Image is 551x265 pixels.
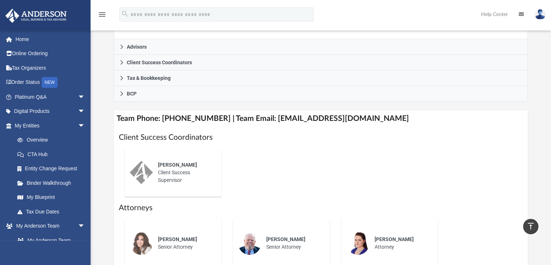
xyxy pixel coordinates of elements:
a: Tax Organizers [5,61,96,75]
a: Home [5,32,96,46]
a: My Anderson Team [10,233,89,248]
a: Entity Change Request [10,162,96,176]
a: Digital Productsarrow_drop_down [5,104,96,119]
span: arrow_drop_down [78,90,92,105]
span: [PERSON_NAME] [266,236,305,242]
a: CTA Hub [10,147,96,162]
div: Client Success Supervisor [153,156,216,189]
i: search [121,10,129,18]
div: NEW [42,77,58,88]
a: menu [98,14,107,19]
i: vertical_align_top [526,222,535,231]
span: Client Success Coordinators [127,60,192,65]
h4: Team Phone: [PHONE_NUMBER] | Team Email: [EMAIL_ADDRESS][DOMAIN_NAME] [114,110,528,127]
div: Attorney [370,231,433,256]
span: arrow_drop_down [78,219,92,234]
a: Platinum Q&Aarrow_drop_down [5,90,96,104]
span: arrow_drop_down [78,104,92,119]
img: Anderson Advisors Platinum Portal [3,9,69,23]
img: thumbnail [130,161,153,184]
a: My Blueprint [10,190,92,205]
a: Tax Due Dates [10,204,96,219]
span: [PERSON_NAME] [375,236,414,242]
img: thumbnail [238,232,261,255]
h1: Attorneys [119,203,523,213]
div: Senior Attorney [153,231,216,256]
a: Tax & Bookkeeping [114,70,528,86]
img: User Pic [535,9,546,20]
a: Advisors [114,39,528,55]
span: BCP [127,91,137,96]
a: My Entitiesarrow_drop_down [5,118,96,133]
a: Online Ordering [5,46,96,61]
i: menu [98,10,107,19]
span: Advisors [127,44,147,49]
a: Overview [10,133,96,147]
span: Tax & Bookkeeping [127,76,171,81]
a: Order StatusNEW [5,75,96,90]
a: My Anderson Teamarrow_drop_down [5,219,92,233]
div: Senior Attorney [261,231,325,256]
span: [PERSON_NAME] [158,236,197,242]
span: arrow_drop_down [78,118,92,133]
span: [PERSON_NAME] [158,162,197,168]
a: vertical_align_top [523,219,538,234]
img: thumbnail [346,232,370,255]
a: BCP [114,86,528,102]
img: thumbnail [130,232,153,255]
a: Client Success Coordinators [114,55,528,70]
a: Binder Walkthrough [10,176,96,190]
h1: Client Success Coordinators [119,132,523,143]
